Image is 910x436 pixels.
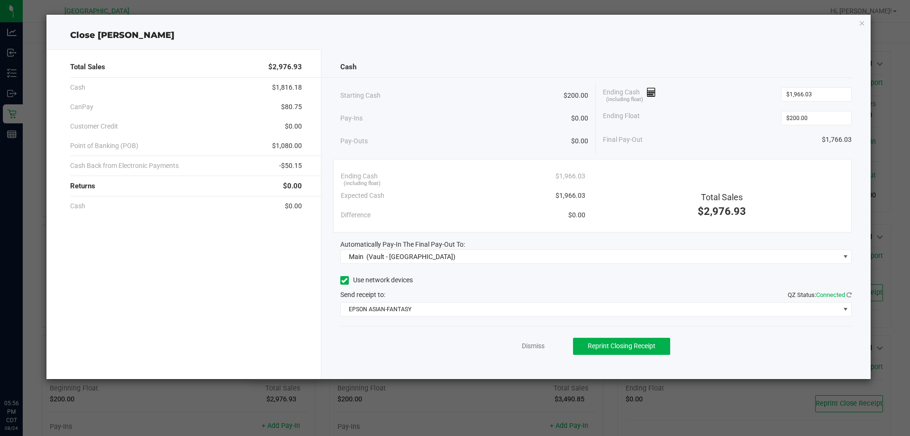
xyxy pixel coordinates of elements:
button: Reprint Closing Receipt [573,338,670,355]
span: $80.75 [281,102,302,112]
span: $1,966.03 [555,191,585,201]
span: $0.00 [571,113,588,123]
iframe: Resource center [9,360,38,389]
label: Use network devices [340,275,413,285]
span: Customer Credit [70,121,118,131]
span: Cash Back from Electronic Payments [70,161,179,171]
span: $1,766.03 [822,135,852,145]
span: $1,966.03 [555,171,585,181]
span: Reprint Closing Receipt [588,342,655,350]
span: Difference [341,210,371,220]
span: Automatically Pay-In The Final Pay-Out To: [340,241,465,248]
span: EPSON ASIAN-FANTASY [341,303,840,316]
span: Starting Cash [340,91,381,101]
span: $1,080.00 [272,141,302,151]
span: $0.00 [571,136,588,146]
span: Total Sales [701,192,743,202]
div: Close [PERSON_NAME] [46,29,871,42]
span: Cash [70,201,85,211]
span: Connected [816,291,845,298]
span: (Vault - [GEOGRAPHIC_DATA]) [366,253,455,260]
span: Send receipt to: [340,291,385,298]
span: Point of Banking (POB) [70,141,138,151]
span: CanPay [70,102,93,112]
span: $0.00 [283,181,302,192]
iframe: Resource center unread badge [28,359,39,370]
span: Ending Cash [603,87,656,102]
span: -$50.15 [279,161,302,171]
span: Total Sales [70,62,105,73]
span: Pay-Ins [340,113,363,123]
span: $2,976.93 [698,205,746,217]
span: Cash [70,83,85,93]
span: Final Pay-Out [603,135,643,145]
span: $200.00 [564,91,588,101]
span: Ending Float [603,111,640,125]
a: Dismiss [522,341,545,351]
span: $0.00 [285,121,302,131]
span: $0.00 [568,210,585,220]
span: $0.00 [285,201,302,211]
span: Pay-Outs [340,136,368,146]
span: QZ Status: [788,291,852,298]
span: $1,816.18 [272,83,302,93]
span: (including float) [344,180,381,188]
span: Expected Cash [341,191,384,201]
span: $2,976.93 [268,62,302,73]
span: (including float) [606,96,643,104]
span: Cash [340,62,356,73]
span: Ending Cash [341,171,378,181]
span: Main [349,253,364,260]
div: Returns [70,176,302,196]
